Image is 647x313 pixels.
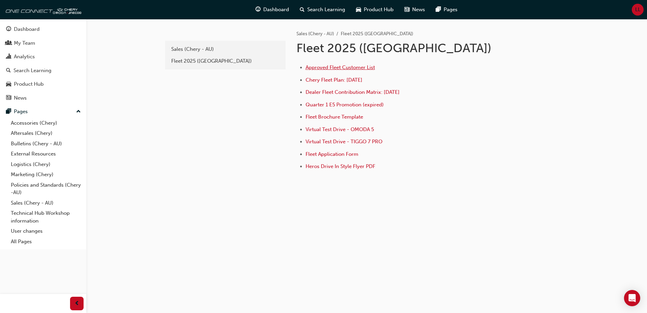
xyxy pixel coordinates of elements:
a: External Resources [8,149,84,159]
a: News [3,92,84,104]
button: Pages [3,105,84,118]
div: Open Intercom Messenger [624,290,640,306]
span: news-icon [6,95,11,101]
a: Quarter 1 E5 Promotion (expired) [306,102,384,108]
a: Search Learning [3,64,84,77]
li: Fleet 2025 ([GEOGRAPHIC_DATA]) [341,30,413,38]
span: Pages [444,6,458,14]
a: My Team [3,37,84,49]
a: Technical Hub Workshop information [8,208,84,226]
span: News [412,6,425,14]
a: Virtual Test Drive - TIGGO 7 PRO [306,139,382,145]
img: oneconnect [3,3,81,16]
div: Search Learning [14,67,51,75]
a: Heros Drive In Style Flyer PDF [306,163,375,169]
button: DashboardMy TeamAnalyticsSearch LearningProduct HubNews [3,22,84,105]
div: News [14,94,27,102]
div: Pages [14,108,28,116]
a: pages-iconPages [430,3,463,17]
a: car-iconProduct Hub [351,3,399,17]
h1: Fleet 2025 ([GEOGRAPHIC_DATA]) [296,41,518,56]
a: Analytics [3,50,84,63]
span: guage-icon [255,5,261,14]
button: LL [632,4,644,16]
a: Accessories (Chery) [8,118,84,128]
span: car-icon [356,5,361,14]
span: search-icon [6,68,11,74]
span: car-icon [6,81,11,87]
span: people-icon [6,40,11,46]
span: Product Hub [364,6,394,14]
div: Fleet 2025 ([GEOGRAPHIC_DATA]) [171,57,280,65]
span: pages-icon [436,5,441,14]
div: Sales (Chery - AU) [171,45,280,53]
a: User changes [8,226,84,236]
a: search-iconSearch Learning [294,3,351,17]
a: Virtual Test Drive - OMODA 5 [306,126,374,132]
a: Marketing (Chery) [8,169,84,180]
span: chart-icon [6,54,11,60]
a: Approved Fleet Customer List [306,64,375,70]
a: Sales (Chery - AU) [296,31,334,37]
a: Product Hub [3,78,84,90]
a: Logistics (Chery) [8,159,84,170]
span: Search Learning [307,6,345,14]
a: Dealer Fleet Contribution Matrix: [DATE] [306,89,400,95]
a: Policies and Standards (Chery -AU) [8,180,84,198]
a: Chery Fleet Plan: [DATE] [306,77,362,83]
a: Aftersales (Chery) [8,128,84,139]
a: Fleet Brochure Template [306,114,363,120]
span: up-icon [76,107,81,116]
a: Sales (Chery - AU) [168,43,283,55]
a: Dashboard [3,23,84,36]
a: Fleet 2025 ([GEOGRAPHIC_DATA]) [168,55,283,67]
span: search-icon [300,5,305,14]
span: news-icon [404,5,409,14]
div: Product Hub [14,80,44,88]
div: My Team [14,39,35,47]
span: prev-icon [74,299,80,308]
a: guage-iconDashboard [250,3,294,17]
a: All Pages [8,236,84,247]
span: pages-icon [6,109,11,115]
a: Bulletins (Chery - AU) [8,139,84,149]
a: Fleet Application Form [306,151,358,157]
a: Sales (Chery - AU) [8,198,84,208]
span: guage-icon [6,26,11,33]
div: Dashboard [14,25,40,33]
span: LL [635,6,641,14]
span: Dashboard [263,6,289,14]
a: news-iconNews [399,3,430,17]
div: Analytics [14,53,35,61]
